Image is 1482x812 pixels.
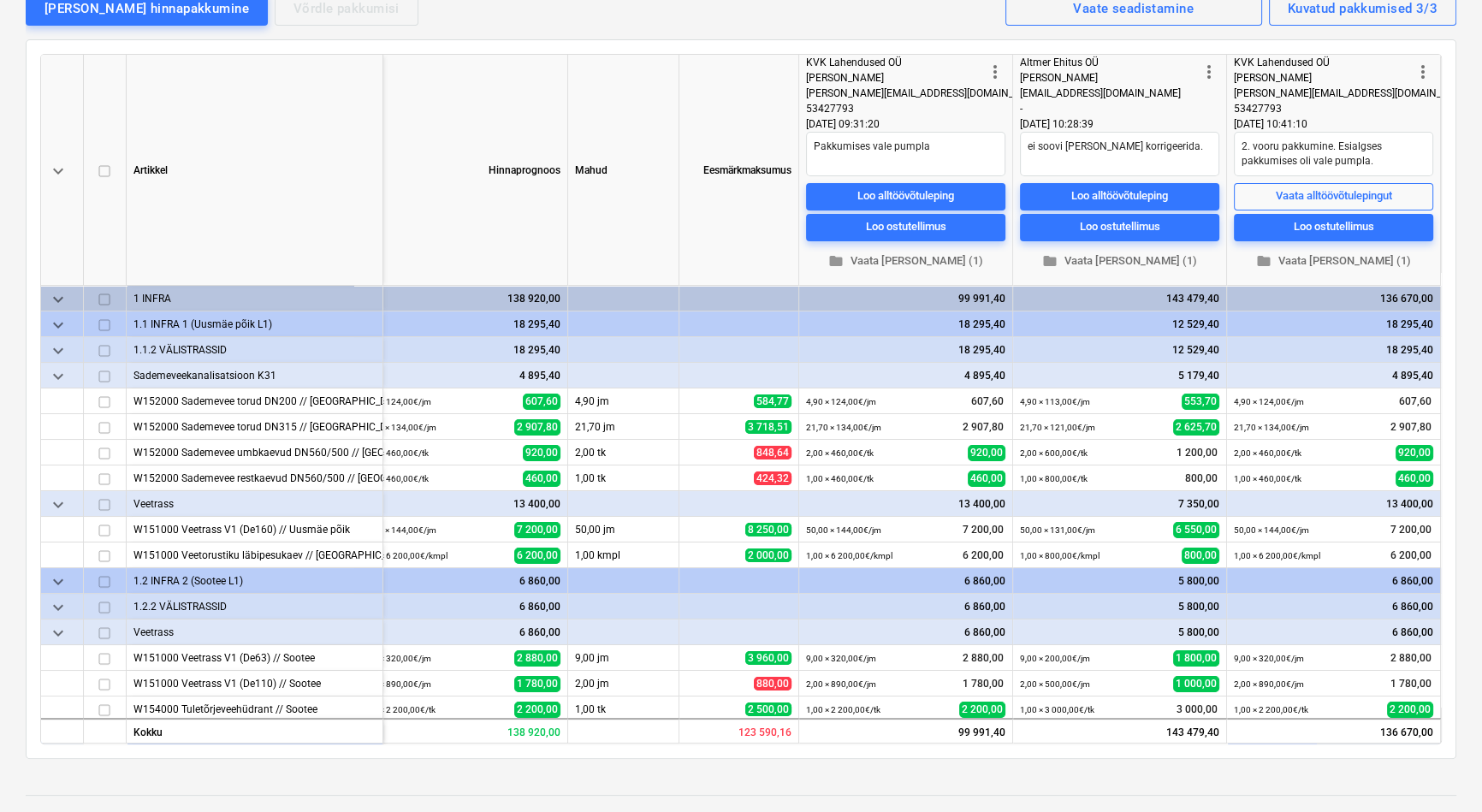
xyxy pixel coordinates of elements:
[48,161,68,181] span: keyboard_arrow_down
[133,388,376,413] div: W152000 Sademevee torud DN200 // Uusmäe põik
[361,568,560,594] div: 6 860,00
[1396,445,1433,461] span: 920,00
[1020,248,1219,275] button: Vaata [PERSON_NAME] (1)
[361,337,560,363] div: 18 295,40
[799,718,1013,744] div: 99 991,40
[857,187,954,207] div: Loo alltöövõtuleping
[1234,55,1413,70] div: KVK Lahendused OÜ
[1234,248,1433,275] button: Vaata [PERSON_NAME] (1)
[361,423,436,432] small: 21,70 × 134,00€ / jm
[1173,419,1219,436] span: 2 625,70
[133,696,376,721] div: W154000 Tuletõrjeveehüdrant // Sootee
[1020,101,1199,116] div: -
[361,654,431,663] small: 9,00 × 320,00€ / jm
[514,548,560,564] span: 6 200,00
[48,366,68,387] span: keyboard_arrow_down
[133,542,376,567] div: W151000 Veetorustiku läbipesukaev // Uusmäe põik
[1020,70,1199,86] div: [PERSON_NAME]
[1234,214,1433,241] button: Loo ostutellimus
[568,542,679,568] div: 1,00 kmpl
[1234,286,1433,311] div: 136 670,00
[133,517,376,542] div: W151000 Veetrass V1 (De160) // Uusmäe põik
[754,394,791,408] span: 584,77
[1389,548,1433,563] span: 6 200,00
[806,619,1005,645] div: 6 860,00
[48,289,68,310] span: keyboard_arrow_down
[806,594,1005,619] div: 6 860,00
[514,702,560,718] span: 2 200,00
[1173,522,1219,538] span: 6 550,00
[806,363,1005,388] div: 4 895,40
[133,568,376,593] div: 1.2 INFRA 2 (Sootee L1)
[127,55,383,286] div: Artikkel
[568,440,679,465] div: 2,00 tk
[1234,525,1309,535] small: 50,00 × 144,00€ / jm
[361,491,560,517] div: 13 400,00
[133,363,376,388] div: Sademeveekanalisatsioon K31
[361,679,431,689] small: 2,00 × 890,00€ / jm
[961,677,1005,691] span: 1 780,00
[745,523,791,536] span: 8 250,00
[361,474,429,483] small: 1,00 × 460,00€ / tk
[1020,568,1219,594] div: 5 800,00
[806,116,1005,132] div: [DATE] 09:31:20
[1020,474,1088,483] small: 1,00 × 800,00€ / tk
[969,394,1005,409] span: 607,60
[361,286,560,311] div: 138 920,00
[806,286,1005,311] div: 99 991,40
[806,654,876,663] small: 9,00 × 320,00€ / jm
[806,183,1005,210] button: Loo alltöövõtuleping
[133,594,376,619] div: 1.2.2 VÄLISTRASSID
[1020,337,1219,363] div: 12 529,40
[568,696,679,722] div: 1,00 tk
[361,705,436,714] small: 1,00 × 2 200,00€ / tk
[1020,311,1219,337] div: 12 529,40
[514,676,560,692] span: 1 780,00
[866,218,946,238] div: Loo ostutellimus
[354,718,568,744] div: 138 920,00
[133,619,376,644] div: Veetrass
[514,419,560,436] span: 2 907,80
[1276,187,1392,207] div: Vaata alltöövõtulepingut
[1256,254,1272,270] span: folder
[1234,116,1433,132] div: [DATE] 10:41:10
[1020,363,1219,388] div: 5 179,40
[1397,394,1433,409] span: 607,60
[968,445,1005,461] span: 920,00
[961,548,1005,563] span: 6 200,00
[745,548,791,562] span: 2 000,00
[1234,679,1304,689] small: 2,00 × 890,00€ / jm
[1020,448,1088,458] small: 2,00 × 600,00€ / tk
[1013,718,1227,744] div: 143 479,40
[1020,705,1094,714] small: 1,00 × 3 000,00€ / tk
[959,702,1005,718] span: 2 200,00
[361,397,431,406] small: 4,90 × 124,00€ / jm
[745,702,791,716] span: 2 500,00
[133,311,376,336] div: 1.1 INFRA 1 (Uusmäe põik L1)
[745,651,791,665] span: 3 960,00
[1227,718,1441,744] div: 136 670,00
[1020,132,1219,176] textarea: ei soovi [PERSON_NAME] korrigeerida.
[1020,116,1219,132] div: [DATE] 10:28:39
[961,523,1005,537] span: 7 200,00
[133,491,376,516] div: Veetrass
[1294,218,1374,238] div: Loo ostutellimus
[806,423,881,432] small: 21,70 × 134,00€ / jm
[806,311,1005,337] div: 18 295,40
[961,420,1005,435] span: 2 907,80
[1234,705,1308,714] small: 1,00 × 2 200,00€ / tk
[1396,730,1482,812] div: Chat Widget
[1020,551,1100,560] small: 1,00 × 800,00€ / kmpl
[745,420,791,434] span: 3 718,51
[361,594,560,619] div: 6 860,00
[133,440,376,465] div: W152000 Sademevee umbkaevud DN560/500 // Uusmäe põik
[1234,132,1433,176] textarea: 2. vooru pakkumine. Esialgses pakkumises oli vale pumpla.
[1020,619,1219,645] div: 5 800,00
[806,55,985,70] div: KVK Lahendused OÜ
[1234,311,1433,337] div: 18 295,40
[1182,548,1219,564] span: 800,00
[1173,650,1219,667] span: 1 800,00
[568,671,679,696] div: 2,00 jm
[514,522,560,538] span: 7 200,00
[1020,397,1090,406] small: 4,90 × 113,00€ / jm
